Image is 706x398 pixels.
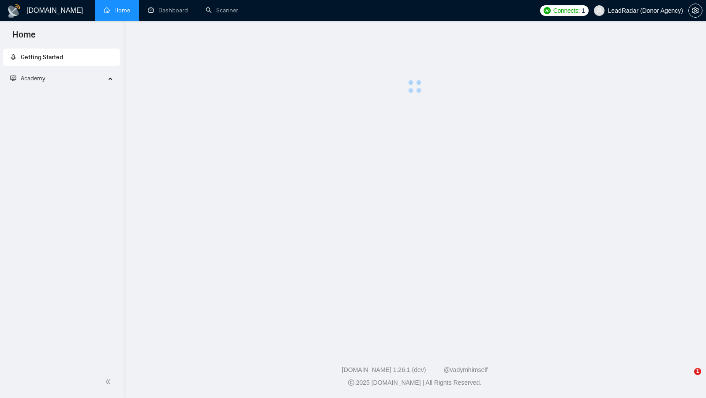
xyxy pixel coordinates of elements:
span: Home [5,28,43,47]
span: 1 [694,368,701,375]
span: Academy [21,75,45,82]
img: upwork-logo.png [544,7,551,14]
span: double-left [105,377,114,386]
span: fund-projection-screen [10,75,16,81]
a: homeHome [104,7,130,14]
span: Academy [10,75,45,82]
img: logo [7,4,21,18]
span: Getting Started [21,53,63,61]
iframe: Intercom live chat [676,368,697,389]
a: setting [688,7,702,14]
span: rocket [10,54,16,60]
button: setting [688,4,702,18]
a: searchScanner [206,7,238,14]
span: Connects: [553,6,580,15]
a: [DOMAIN_NAME] 1.26.1 (dev) [342,366,426,373]
a: @vadymhimself [443,366,488,373]
a: dashboardDashboard [148,7,188,14]
span: user [596,8,602,14]
li: Getting Started [3,49,120,66]
span: copyright [348,379,354,386]
div: 2025 [DOMAIN_NAME] | All Rights Reserved. [131,378,699,387]
span: 1 [582,6,585,15]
